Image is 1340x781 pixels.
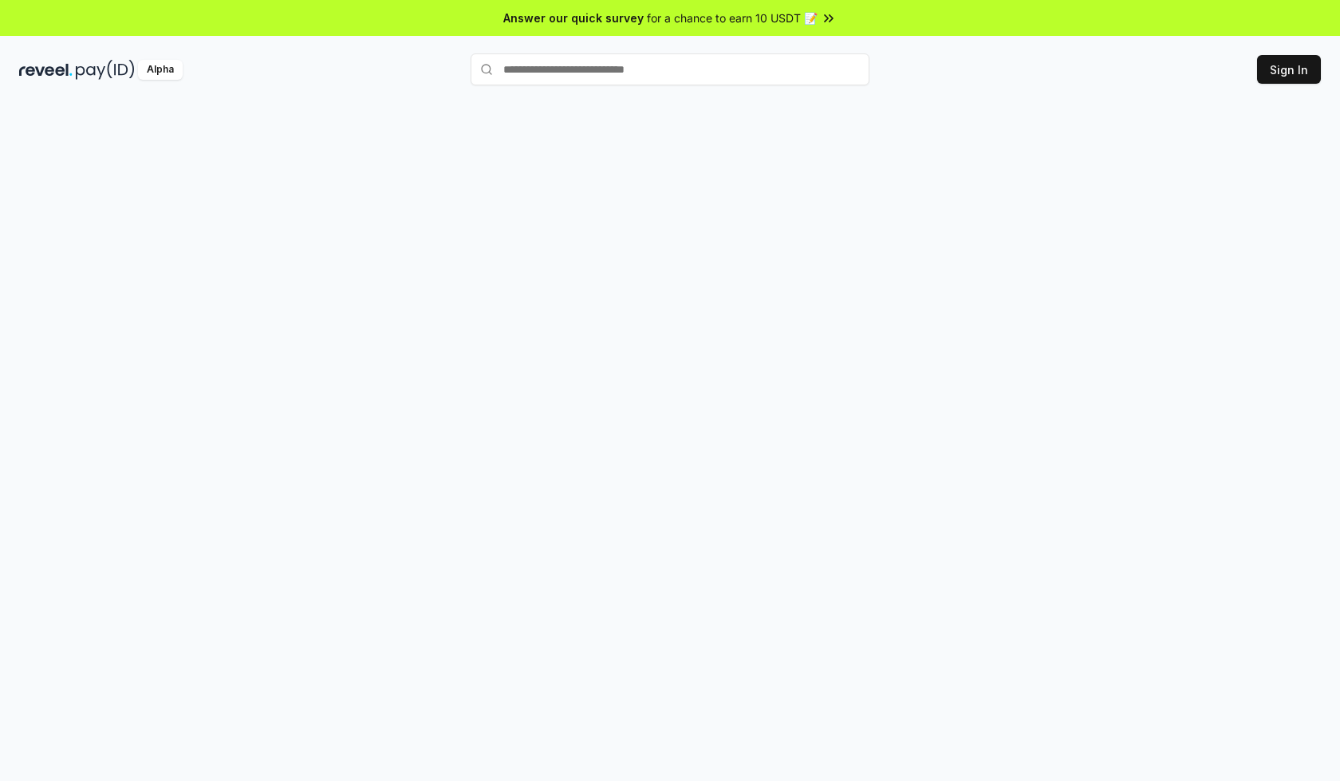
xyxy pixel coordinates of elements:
[19,60,73,80] img: reveel_dark
[1257,55,1321,84] button: Sign In
[138,60,183,80] div: Alpha
[76,60,135,80] img: pay_id
[503,10,644,26] span: Answer our quick survey
[647,10,818,26] span: for a chance to earn 10 USDT 📝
